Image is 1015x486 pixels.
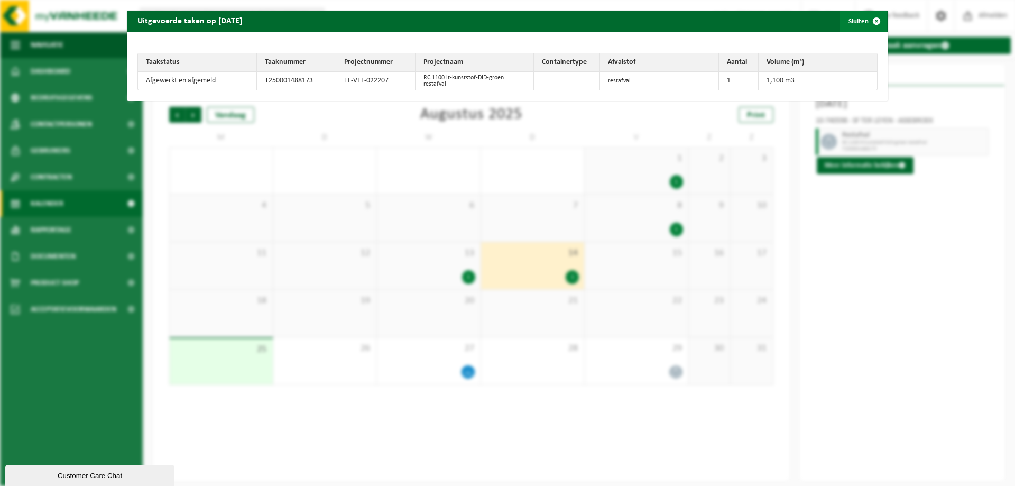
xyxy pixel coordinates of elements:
td: T250001488173 [257,72,336,90]
th: Taakstatus [138,53,257,72]
th: Volume (m³) [759,53,878,72]
th: Containertype [534,53,600,72]
td: Afgewerkt en afgemeld [138,72,257,90]
td: 1 [719,72,759,90]
th: Afvalstof [600,53,719,72]
th: Projectnaam [416,53,534,72]
th: Taaknummer [257,53,336,72]
th: Aantal [719,53,759,72]
h2: Uitgevoerde taken op [DATE] [127,11,253,31]
td: TL-VEL-022207 [336,72,416,90]
button: Sluiten [840,11,887,32]
th: Projectnummer [336,53,416,72]
td: RC 1100 lt-kunststof-DID-groen restafval [416,72,534,90]
iframe: chat widget [5,463,177,486]
td: restafval [600,72,719,90]
td: 1,100 m3 [759,72,878,90]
